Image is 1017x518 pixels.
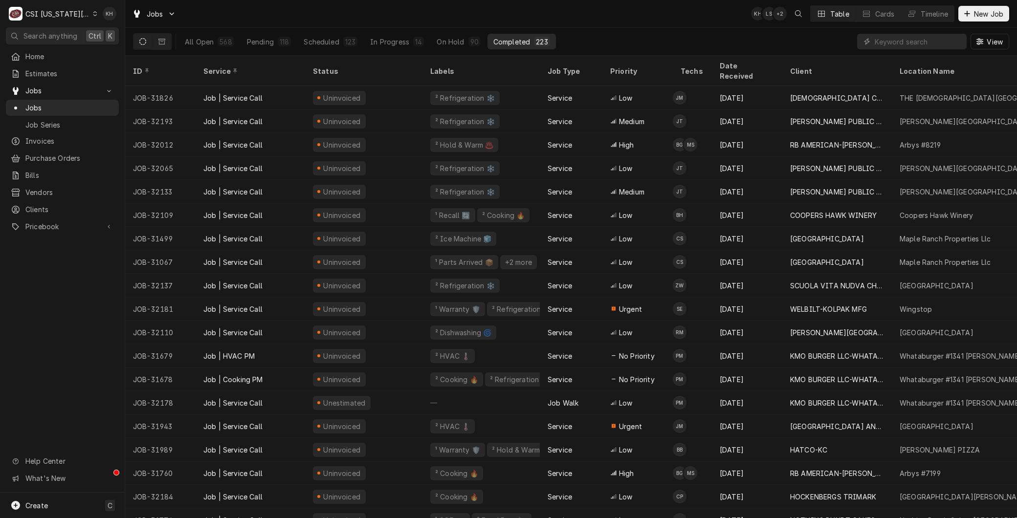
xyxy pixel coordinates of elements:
span: High [619,468,634,478]
div: ² Dishwashing 🌀 [434,327,492,338]
div: ² Cooking 🔥 [434,374,479,385]
span: Clients [25,204,114,215]
div: ² Cooking 🔥 [481,210,526,220]
a: Bills [6,167,119,183]
div: Service [548,281,572,291]
span: No Priority [619,374,655,385]
span: Low [619,281,632,291]
span: Low [619,93,632,103]
div: KMO BURGER LLC-WHATABURGER [790,374,884,385]
div: JOB-31678 [125,367,196,391]
div: ² HVAC 🌡️ [434,421,471,432]
div: Mike Schupp's Avatar [684,466,697,480]
div: Uninvoiced [322,187,362,197]
span: View [985,37,1005,47]
div: Service [548,445,572,455]
div: Preston Merriman's Avatar [673,396,686,410]
div: Kyley Hunnicutt's Avatar [751,7,765,21]
div: [GEOGRAPHIC_DATA] [900,327,973,338]
div: In Progress [370,37,409,47]
div: Uninvoiced [322,351,362,361]
div: [DATE] [712,367,782,391]
div: [DATE] [712,414,782,438]
div: PM [673,349,686,363]
div: ID [133,66,186,76]
div: Service [548,93,572,103]
div: MS [684,466,697,480]
div: JOB-32110 [125,321,196,344]
div: 118 [280,37,289,47]
div: Service [548,492,572,502]
span: Vendors [25,187,114,197]
div: Brian Hawkins's Avatar [673,208,686,222]
div: SE [673,302,686,316]
div: Service [548,304,572,314]
span: Low [619,257,632,267]
div: RM [673,325,686,339]
div: [DATE] [712,344,782,367]
div: Joshua Marshall's Avatar [673,419,686,433]
span: Urgent [619,421,642,432]
div: [GEOGRAPHIC_DATA] [790,257,864,267]
div: Status [313,66,413,76]
div: Completed [493,37,530,47]
div: PM [673,372,686,386]
a: Job Series [6,117,119,133]
div: Job | Service Call [203,257,263,267]
div: CP [673,490,686,503]
div: ² Cooking 🔥 [434,468,479,478]
div: Uninvoiced [322,234,362,244]
div: ² HVAC 🌡️ [434,351,471,361]
div: Service [548,421,572,432]
div: Arbys #8219 [900,140,941,150]
span: Low [619,445,632,455]
div: JOB-32184 [125,485,196,508]
div: KH [103,7,116,21]
span: Job Series [25,120,114,130]
div: BG [673,466,686,480]
a: Go to Help Center [6,453,119,469]
div: [DATE] [712,438,782,461]
div: ZW [673,279,686,292]
div: [PERSON_NAME] PUBLIC SCHOOLS USD #497 [790,116,884,127]
div: Christian Simmons's Avatar [673,232,686,245]
div: Timeline [921,9,948,19]
span: Low [619,492,632,502]
div: Job | Service Call [203,234,263,244]
div: Zach Wilson's Avatar [673,279,686,292]
div: 223 [536,37,548,47]
div: JOB-31499 [125,227,196,250]
span: Low [619,163,632,173]
div: [DATE] [712,156,782,180]
div: Uninvoiced [322,327,362,338]
div: Service [548,163,572,173]
div: KH [751,7,765,21]
div: Uninvoiced [322,374,362,385]
div: [DATE] [712,203,782,227]
span: Medium [619,187,644,197]
input: Keyword search [875,34,962,49]
div: Service [548,187,572,197]
span: Bills [25,170,114,180]
div: [DATE] [712,180,782,203]
div: Service [548,116,572,127]
div: CSI [US_STATE][GEOGRAPHIC_DATA] [25,9,90,19]
div: [DATE] [712,274,782,297]
div: JOB-31067 [125,250,196,274]
span: Low [619,398,632,408]
div: Service [548,327,572,338]
div: Uninvoiced [322,492,362,502]
div: Service [548,140,572,150]
div: 90 [470,37,479,47]
div: ¹ Warranty 🛡️ [434,445,481,455]
span: Estimates [25,68,114,79]
div: [GEOGRAPHIC_DATA] [900,281,973,291]
a: Go to Jobs [128,6,180,22]
div: Service [548,234,572,244]
div: KMO BURGER LLC-WHATABURGER [790,398,884,408]
div: Preston Merriman's Avatar [673,372,686,386]
div: Job | Service Call [203,492,263,502]
div: — [422,391,540,414]
div: Wingstop [900,304,932,314]
div: MS [684,138,697,151]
